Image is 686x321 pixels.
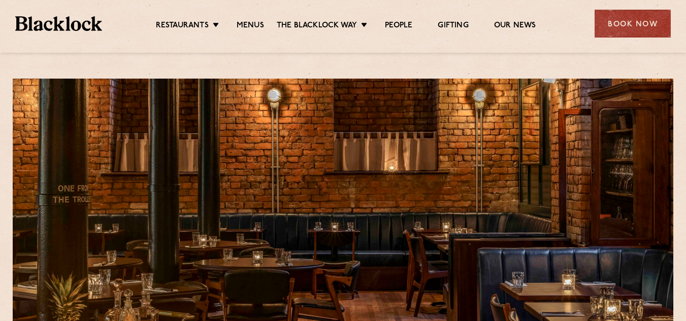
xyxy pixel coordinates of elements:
[385,21,412,32] a: People
[438,21,468,32] a: Gifting
[156,21,209,32] a: Restaurants
[277,21,357,32] a: The Blacklock Way
[595,10,671,38] div: Book Now
[494,21,536,32] a: Our News
[237,21,264,32] a: Menus
[15,16,102,31] img: BL_Textured_Logo-footer-cropped.svg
